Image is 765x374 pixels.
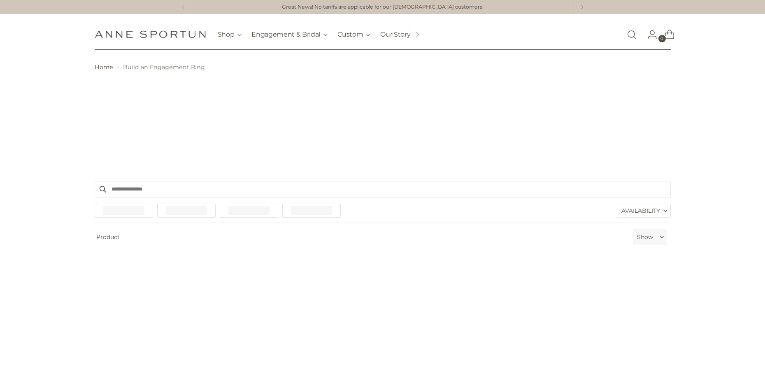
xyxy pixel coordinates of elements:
label: Show [637,233,653,242]
a: Home [95,63,113,71]
a: Great News! No tariffs are applicable for our [DEMOGRAPHIC_DATA] customers! [282,3,484,11]
button: Shop [218,26,242,44]
span: Build an Engagement Ring [123,63,205,71]
button: Engagement & Bridal [251,26,328,44]
a: Anne Sportun Fine Jewellery [95,30,206,38]
button: Custom [337,26,370,44]
a: Open cart modal [658,26,674,43]
nav: breadcrumbs [95,63,671,72]
label: Availability [617,204,670,217]
input: Search products [95,181,671,197]
a: Go to the account page [641,26,657,43]
span: Availability [621,204,660,217]
a: Our Story [380,26,410,44]
span: 0 [658,35,666,42]
a: Open search modal [623,26,640,43]
span: Product [91,229,630,245]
